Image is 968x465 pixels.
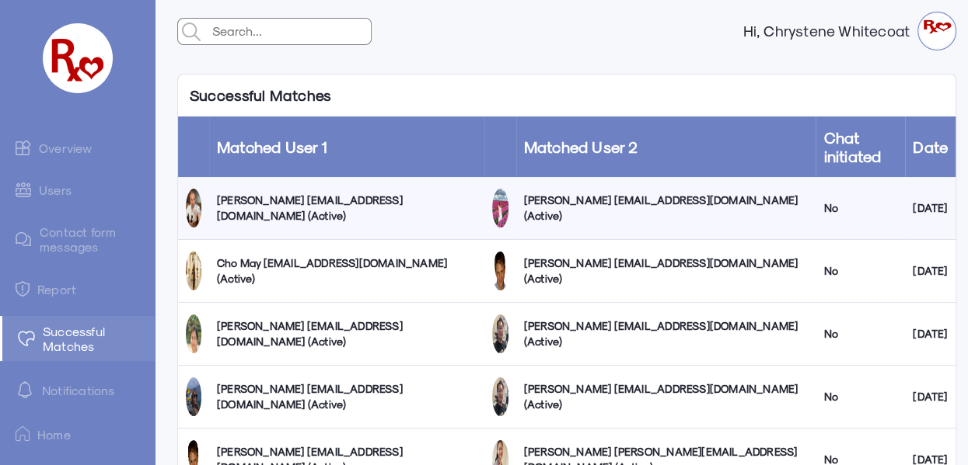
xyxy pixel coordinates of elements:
[823,389,897,404] div: No
[524,193,809,224] div: [PERSON_NAME] [EMAIL_ADDRESS][DOMAIN_NAME] (Active)
[217,255,477,286] div: Cho May [EMAIL_ADDRESS][DOMAIN_NAME] (Active)
[16,140,31,155] img: admin-ic-overview.svg
[217,193,477,224] div: [PERSON_NAME] [EMAIL_ADDRESS][DOMAIN_NAME] (Active)
[823,200,897,216] div: No
[823,128,881,165] a: Chat initiated
[16,182,31,197] img: admin-ic-users.svg
[524,137,638,156] a: Matched User 2
[492,189,508,227] img: oc1hftdciyjl6tmjovtq.jpg
[492,314,508,353] img: pjvyvowxrvuiatxqjqef.jpg
[16,232,32,247] img: admin-ic-contact-message.svg
[524,318,809,349] div: [PERSON_NAME] [EMAIL_ADDRESS][DOMAIN_NAME] (Active)
[18,331,35,346] img: matched.svg
[524,255,809,286] div: [PERSON_NAME] [EMAIL_ADDRESS][DOMAIN_NAME] (Active)
[913,137,948,156] a: Date
[524,381,809,412] div: [PERSON_NAME] [EMAIL_ADDRESS][DOMAIN_NAME] (Active)
[16,281,30,297] img: admin-ic-report.svg
[178,75,344,116] p: Successful Matches
[743,23,917,39] strong: Hi, Chrystene Whitecoat
[186,189,201,227] img: nhkeyuls5owd4vg9meyw.png
[823,326,897,342] div: No
[217,318,477,349] div: [PERSON_NAME] [EMAIL_ADDRESS][DOMAIN_NAME] (Active)
[186,314,201,353] img: gv8pigiy5nf30ywsqiso.jpg
[913,389,948,404] div: [DATE]
[913,263,948,279] div: [DATE]
[913,200,948,216] div: [DATE]
[913,326,948,342] div: [DATE]
[16,426,30,442] img: ic-home.png
[208,19,371,43] input: Search...
[178,19,204,45] img: admin-search.svg
[492,377,508,416] img: pjvyvowxrvuiatxqjqef.jpg
[217,381,477,412] div: [PERSON_NAME] [EMAIL_ADDRESS][DOMAIN_NAME] (Active)
[186,377,201,416] img: eluwbawoynm1ob14clkd.jpg
[823,263,897,279] div: No
[492,252,508,290] img: r4t4hiwimrejemy3pvd2.jpg
[186,252,201,290] img: cwalmn2rujubq7xrqhsk.jpg
[217,137,327,156] a: Matched User 1
[16,380,34,399] img: notification-default-white.svg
